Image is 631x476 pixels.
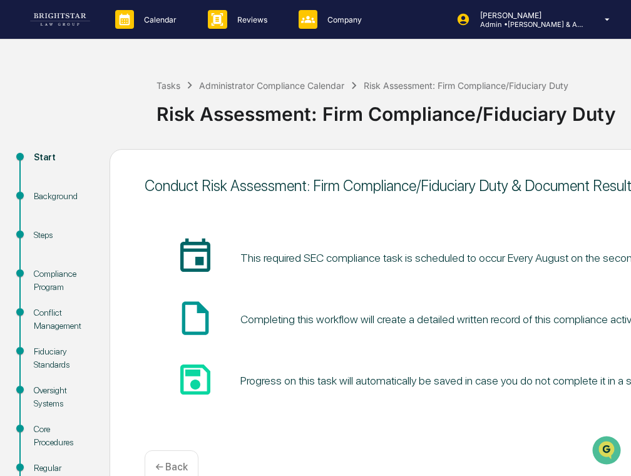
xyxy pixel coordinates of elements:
[591,435,625,468] iframe: Open customer support
[13,26,228,46] p: How can we help?
[175,360,215,400] span: save_icon
[156,80,180,91] div: Tasks
[13,96,35,118] img: 1746055101610-c473b297-6a78-478c-a979-82029cc54cd1
[317,15,368,24] p: Company
[56,108,172,118] div: We're available if you need us!
[25,280,79,292] span: Data Lookup
[104,204,108,214] span: •
[34,190,90,203] div: Background
[470,20,587,29] p: Admin • [PERSON_NAME] & Associates
[134,15,183,24] p: Calendar
[34,267,90,294] div: Compliance Program
[199,80,344,91] div: Administrator Compliance Calendar
[34,423,90,449] div: Core Procedures
[56,96,205,108] div: Start new chat
[103,256,155,269] span: Attestations
[34,229,90,242] div: Steps
[13,158,33,178] img: Cece Ferraez
[175,237,215,277] span: insert_invitation_icon
[34,151,90,164] div: Start
[175,298,215,338] span: insert_drive_file_icon
[13,257,23,267] div: 🖐️
[194,137,228,152] button: See all
[25,256,81,269] span: Preclearance
[227,15,274,24] p: Reviews
[39,170,101,180] span: [PERSON_NAME]
[156,93,625,125] div: Risk Assessment: Firm Compliance/Fiduciary Duty
[34,306,90,333] div: Conflict Management
[30,13,90,26] img: logo
[91,257,101,267] div: 🗄️
[111,170,165,180] span: 3 minutes ago
[13,192,33,212] img: Cece Ferraez
[155,461,188,473] p: ← Back
[39,204,101,214] span: [PERSON_NAME]
[13,139,84,149] div: Past conversations
[364,80,568,91] div: Risk Assessment: Firm Compliance/Fiduciary Duty
[470,11,587,20] p: [PERSON_NAME]
[213,100,228,115] button: Start new chat
[26,96,49,118] img: 8933085812038_c878075ebb4cc5468115_72.jpg
[8,275,84,297] a: 🔎Data Lookup
[88,310,151,320] a: Powered byPylon
[111,204,136,214] span: [DATE]
[86,251,160,274] a: 🗄️Attestations
[104,170,108,180] span: •
[125,311,151,320] span: Pylon
[34,345,90,371] div: Fiduciary Standards
[34,384,90,410] div: Oversight Systems
[13,281,23,291] div: 🔎
[8,251,86,274] a: 🖐️Preclearance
